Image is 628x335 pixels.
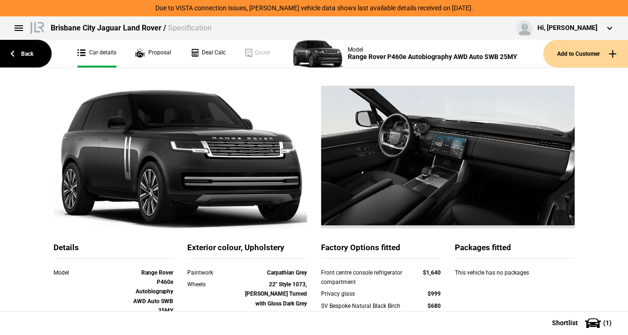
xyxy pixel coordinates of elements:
span: Shortlist [552,320,578,326]
a: Proposal [135,40,171,67]
strong: Carpathian Grey [267,269,307,276]
div: Model [348,46,517,53]
div: Wheels [187,280,235,289]
div: Hi, [PERSON_NAME] [537,23,597,33]
div: SV Bespoke Natural Black Birch veneer with inlay [321,301,405,320]
a: Car details [77,40,116,67]
button: Add to Customer [543,40,628,67]
strong: Range Rover P460e Autobiography AWD Auto SWB 25MY [133,269,173,314]
div: Privacy glass [321,289,405,298]
strong: $1,640 [423,269,441,276]
div: Exterior colour, Upholstery [187,242,307,259]
div: Range Rover P460e Autobiography AWD Auto SWB 25MY [348,53,517,61]
div: Factory Options fitted [321,242,441,259]
a: Deal Calc [190,40,226,67]
img: landrover.png [28,20,46,34]
strong: $999 [428,290,441,297]
div: This vehicle has no packages [455,268,574,287]
strong: $680 [428,303,441,309]
div: Front centre console refrigerator compartment [321,268,405,287]
span: Specification [168,23,212,32]
div: Details [54,242,173,259]
span: ( 1 ) [603,320,612,326]
div: Brisbane City Jaguar Land Rover / [51,23,212,33]
div: Packages fitted [455,242,574,259]
button: Shortlist(1) [538,311,628,335]
strong: 22" Style 1073, [PERSON_NAME] Turned with Gloss Dark Grey contrast [245,281,307,316]
div: Model [54,268,125,277]
div: Paintwork [187,268,235,277]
